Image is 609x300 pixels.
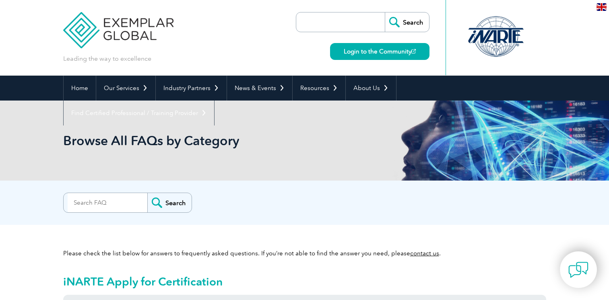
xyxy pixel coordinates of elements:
[63,54,151,63] p: Leading the way to excellence
[293,76,345,101] a: Resources
[68,193,147,212] input: Search FAQ
[96,76,155,101] a: Our Services
[568,260,588,280] img: contact-chat.png
[385,12,429,32] input: Search
[63,133,372,148] h1: Browse All FAQs by Category
[64,101,214,125] a: Find Certified Professional / Training Provider
[156,76,227,101] a: Industry Partners
[63,275,546,288] h2: iNARTE Apply for Certification
[597,3,607,11] img: en
[330,43,429,60] a: Login to the Community
[64,76,96,101] a: Home
[63,249,546,258] p: Please check the list below for answers to frequently asked questions. If you’re not able to find...
[227,76,292,101] a: News & Events
[346,76,396,101] a: About Us
[411,49,416,53] img: open_square.png
[410,250,439,257] a: contact us
[147,193,192,212] input: Search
